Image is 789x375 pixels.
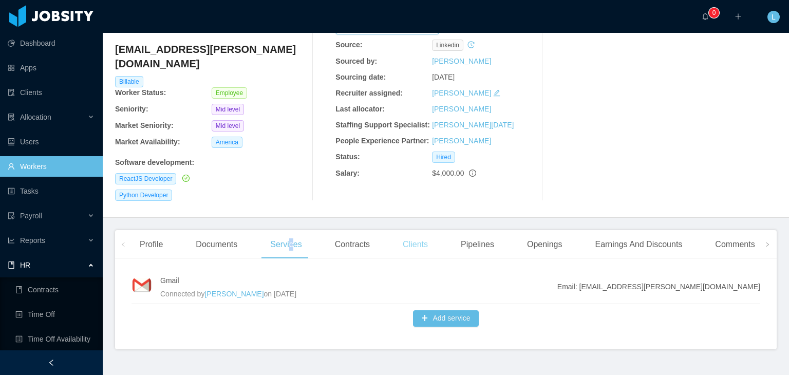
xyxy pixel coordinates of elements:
[335,169,360,177] b: Salary:
[160,275,557,286] h4: Gmail
[212,120,244,132] span: Mid level
[707,230,763,259] div: Comments
[20,113,51,121] span: Allocation
[432,40,463,51] span: linkedin
[394,230,436,259] div: Clients
[413,310,478,327] button: icon: plusAdd service
[765,242,770,247] i: icon: right
[8,33,95,53] a: icon: pie-chartDashboard
[115,105,148,113] b: Seniority:
[8,114,15,121] i: icon: solution
[335,121,430,129] b: Staffing Support Specialist:
[115,76,143,87] span: Billable
[432,105,491,113] a: [PERSON_NAME]
[335,73,386,81] b: Sourcing date:
[432,169,464,177] span: $4,000.00
[8,261,15,269] i: icon: book
[15,304,95,325] a: icon: profileTime Off
[131,275,152,295] img: kuLOZPwjcRA5AEBSsMqJNr0YAABA0AAACBoAABA0AACCBgAABA0AgKABAABBAwAAggYAQNAAAICgAQAQNAAAIGgAAEDQAAAIG...
[432,73,455,81] span: [DATE]
[212,104,244,115] span: Mid level
[432,89,491,97] a: [PERSON_NAME]
[212,137,242,148] span: America
[160,290,204,298] span: Connected by
[262,230,310,259] div: Services
[467,41,475,48] i: icon: history
[20,212,42,220] span: Payroll
[20,236,45,245] span: Reports
[519,230,571,259] div: Openings
[335,105,385,113] b: Last allocator:
[204,290,264,298] a: [PERSON_NAME]
[432,152,455,163] span: Hired
[180,174,190,182] a: icon: check-circle
[335,137,429,145] b: People Experience Partner:
[187,230,246,259] div: Documents
[182,175,190,182] i: icon: check-circle
[8,156,95,177] a: icon: userWorkers
[432,121,514,129] a: [PERSON_NAME][DATE]
[264,290,297,298] span: on [DATE]
[327,230,378,259] div: Contracts
[8,58,95,78] a: icon: appstoreApps
[335,153,360,161] b: Status:
[20,261,30,269] span: HR
[115,88,166,97] b: Worker Status:
[453,230,502,259] div: Pipelines
[8,82,95,103] a: icon: auditClients
[432,57,491,65] a: [PERSON_NAME]
[115,173,176,184] span: ReactJS Developer
[8,181,95,201] a: icon: profileTasks
[115,158,194,166] b: Software development :
[212,87,247,99] span: Employee
[8,212,15,219] i: icon: file-protect
[469,170,476,177] span: info-circle
[493,89,500,97] i: icon: edit
[735,13,742,20] i: icon: plus
[15,279,95,300] a: icon: bookContracts
[335,89,403,97] b: Recruiter assigned:
[115,190,172,201] span: Python Developer
[131,230,171,259] div: Profile
[709,8,719,18] sup: 0
[772,11,776,23] span: L
[587,230,690,259] div: Earnings And Discounts
[115,138,180,146] b: Market Availability:
[115,121,174,129] b: Market Seniority:
[335,57,377,65] b: Sourced by:
[115,42,308,71] h4: [EMAIL_ADDRESS][PERSON_NAME][DOMAIN_NAME]
[557,282,760,292] span: Email: [EMAIL_ADDRESS][PERSON_NAME][DOMAIN_NAME]
[432,137,491,145] a: [PERSON_NAME]
[121,242,126,247] i: icon: left
[15,329,95,349] a: icon: profileTime Off Availability
[702,13,709,20] i: icon: bell
[8,132,95,152] a: icon: robotUsers
[335,41,362,49] b: Source:
[8,237,15,244] i: icon: line-chart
